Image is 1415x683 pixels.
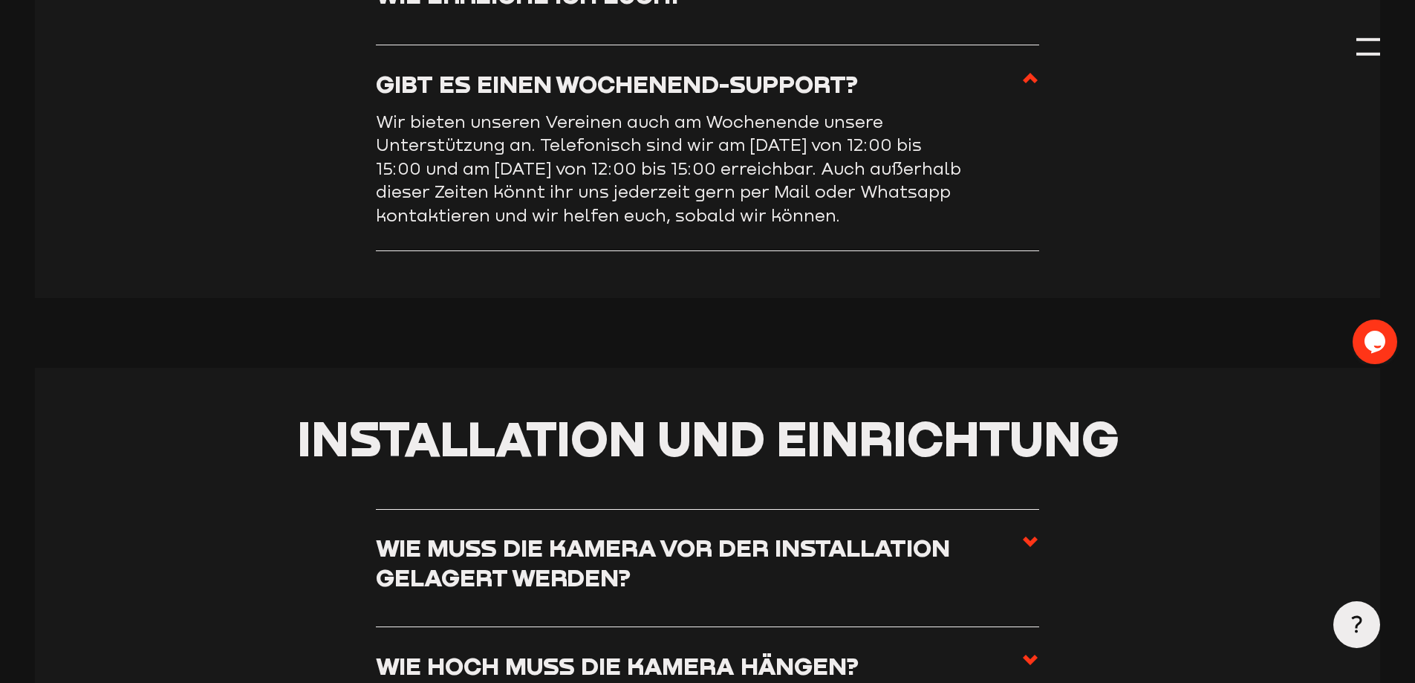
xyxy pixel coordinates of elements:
[376,110,970,227] p: Wir bieten unseren Vereinen auch am Wochenende unsere Unterstützung an. Telefonisch sind wir am [...
[1353,320,1400,364] iframe: chat widget
[376,651,859,680] h3: Wie hoch muss die Kamera hängen?
[376,69,858,98] h3: Gibt es einen Wochenend-Support?
[297,409,1119,467] span: Installation und Einrichtung
[376,533,1021,592] h3: Wie muss die Kamera vor der Installation gelagert werden?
